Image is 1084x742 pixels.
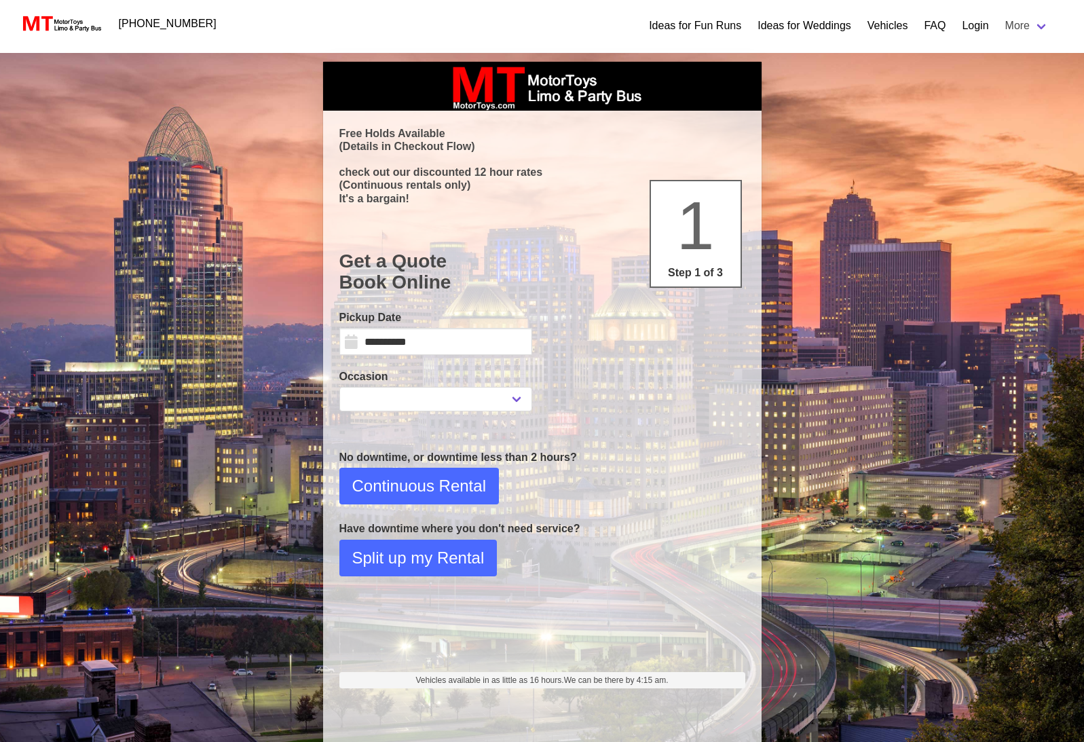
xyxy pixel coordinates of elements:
a: Ideas for Weddings [758,18,851,34]
img: box_logo_brand.jpeg [441,62,644,111]
a: Login [962,18,988,34]
span: 1 [677,187,715,263]
p: (Continuous rentals only) [339,179,745,191]
p: It's a bargain! [339,192,745,205]
label: Pickup Date [339,310,532,326]
span: We can be there by 4:15 am. [564,675,669,685]
p: Free Holds Available [339,127,745,140]
label: Occasion [339,369,532,385]
p: check out our discounted 12 hour rates [339,166,745,179]
img: MotorToys Logo [19,14,102,33]
button: Split up my Rental [339,540,498,576]
a: Ideas for Fun Runs [649,18,741,34]
p: Have downtime where you don't need service? [339,521,745,537]
h1: Get a Quote Book Online [339,251,745,293]
p: Step 1 of 3 [656,265,735,281]
span: Continuous Rental [352,474,486,498]
a: Vehicles [867,18,908,34]
a: FAQ [924,18,946,34]
a: More [997,12,1057,39]
a: [PHONE_NUMBER] [111,10,225,37]
span: Split up my Rental [352,546,485,570]
button: Continuous Rental [339,468,499,504]
p: No downtime, or downtime less than 2 hours? [339,449,745,466]
p: (Details in Checkout Flow) [339,140,745,153]
span: Vehicles available in as little as 16 hours. [415,674,668,686]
